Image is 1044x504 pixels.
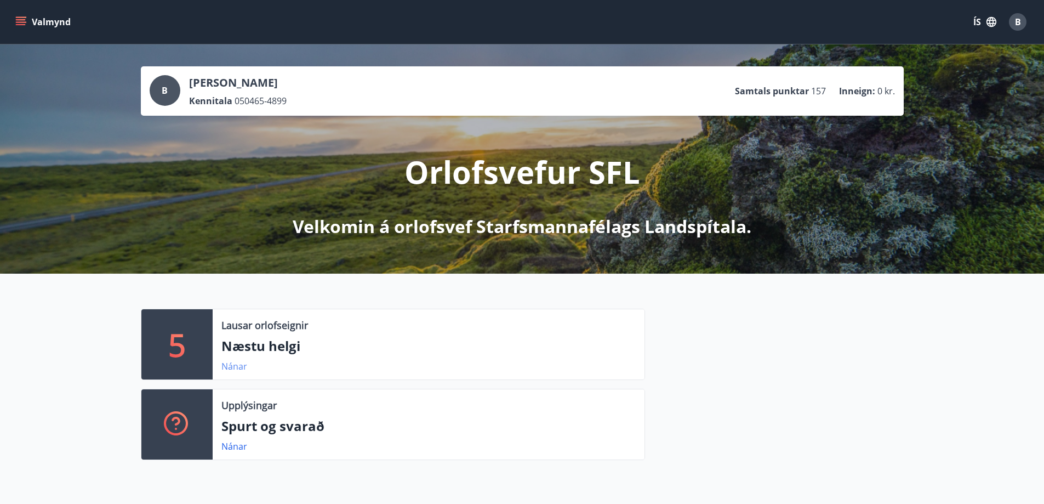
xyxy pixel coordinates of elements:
p: Samtals punktar [735,85,809,97]
button: B [1005,9,1031,35]
p: Kennitala [189,95,232,107]
button: menu [13,12,75,32]
p: Inneign : [839,85,875,97]
a: Nánar [221,440,247,452]
button: ÍS [967,12,1002,32]
span: 050465-4899 [235,95,287,107]
span: B [1015,16,1021,28]
p: 5 [168,324,186,365]
p: Spurt og svarað [221,417,636,435]
span: B [162,84,168,97]
p: Lausar orlofseignir [221,318,308,332]
span: 0 kr. [877,85,895,97]
p: Næstu helgi [221,337,636,355]
span: 157 [811,85,826,97]
p: [PERSON_NAME] [189,75,287,90]
p: Upplýsingar [221,398,277,412]
a: Nánar [221,360,247,372]
p: Orlofsvefur SFL [404,151,640,192]
p: Velkomin á orlofsvef Starfsmannafélags Landspítala. [293,214,751,239]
